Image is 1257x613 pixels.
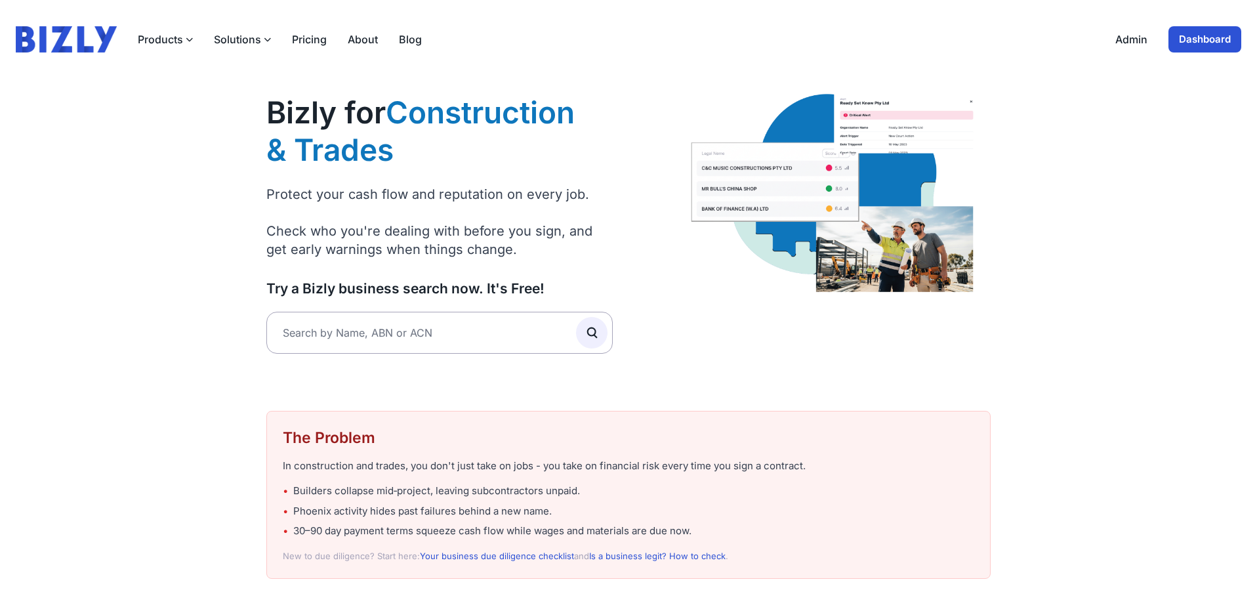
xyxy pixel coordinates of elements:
[283,504,288,519] span: •
[283,427,974,448] h2: The Problem
[1115,32,1147,47] a: Admin
[283,504,974,519] li: Phoenix activity hides past failures behind a new name.
[283,459,974,474] p: In construction and trades, you don't just take on jobs - you take on financial risk every time y...
[399,32,422,47] a: Blog
[266,94,613,169] h1: Bizly for
[283,484,288,499] span: •
[138,32,193,47] button: Products
[266,280,613,297] h3: Try a Bizly business search now. It's Free!
[292,32,327,47] a: Pricing
[420,551,574,561] a: Your business due diligence checklist
[689,79,991,309] img: Construction worker checking client risk on Bizly
[214,32,271,47] button: Solutions
[1168,26,1241,53] a: Dashboard
[589,551,726,561] a: Is a business legit? How to check
[283,484,974,499] li: Builders collapse mid‑project, leaving subcontractors unpaid.
[348,32,378,47] a: About
[283,549,974,562] p: New to due diligence? Start here: and .
[266,185,613,259] p: Protect your cash flow and reputation on every job. Check who you're dealing with before you sign...
[283,524,974,539] li: 30–90 day payment terms squeeze cash flow while wages and materials are due now.
[283,524,288,539] span: •
[266,94,575,169] span: Construction & Trades
[266,312,613,354] input: Search by Name, ABN or ACN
